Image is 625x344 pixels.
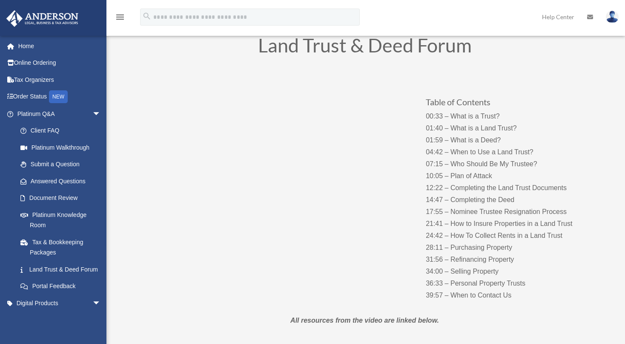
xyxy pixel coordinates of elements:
a: menu [115,15,125,22]
a: Submit a Question [12,156,114,173]
div: NEW [49,90,68,103]
span: arrow_drop_down [92,105,109,123]
a: Document Review [12,190,114,207]
a: Tax & Bookkeeping Packages [12,234,114,261]
a: Answered Questions [12,173,114,190]
a: My Entitiesarrow_drop_down [6,312,114,329]
a: Digital Productsarrow_drop_down [6,295,114,312]
span: arrow_drop_down [92,312,109,329]
a: Order StatusNEW [6,88,114,106]
a: Home [6,38,114,55]
a: Tax Organizers [6,71,114,88]
span: arrow_drop_down [92,295,109,312]
a: Client FAQ [12,122,114,139]
a: Online Ordering [6,55,114,72]
i: search [142,12,152,21]
i: menu [115,12,125,22]
a: Platinum Q&Aarrow_drop_down [6,105,114,122]
h1: Land Trust & Deed Forum [135,36,595,59]
img: Anderson Advisors Platinum Portal [4,10,81,27]
a: Land Trust & Deed Forum [12,261,109,278]
img: User Pic [606,11,619,23]
em: All resources from the video are linked below. [290,317,439,324]
a: Platinum Walkthrough [12,139,114,156]
a: Portal Feedback [12,278,114,295]
p: 00:33 – What is a Trust? 01:40 – What is a Land Trust? 01:59 – What is a Deed? 04:42 – When to Us... [426,110,594,301]
a: Platinum Knowledge Room [12,206,114,234]
h3: Table of Contents [426,98,594,110]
